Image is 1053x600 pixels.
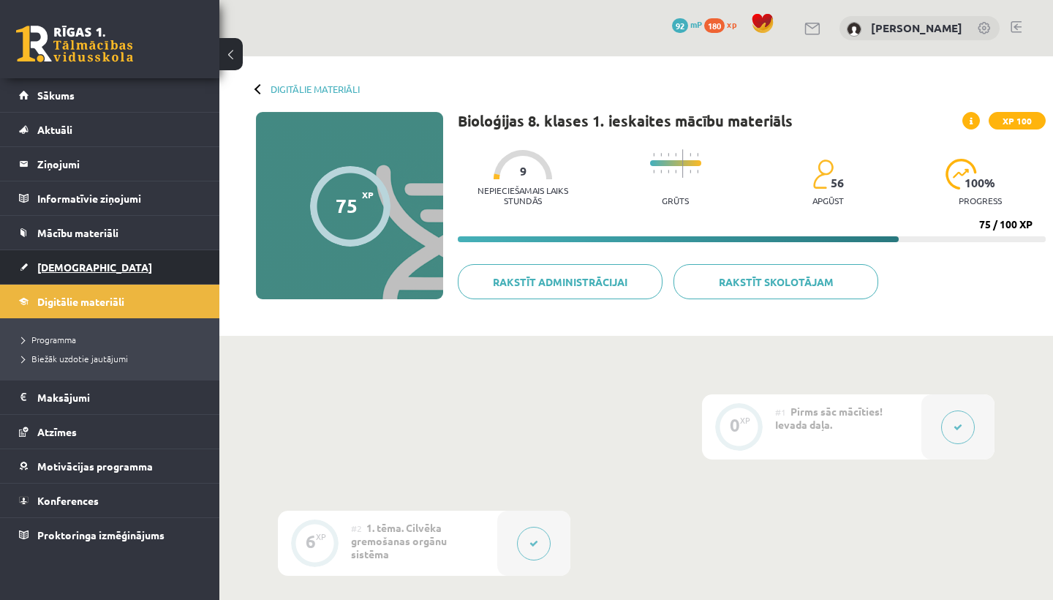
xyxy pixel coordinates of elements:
[16,26,133,62] a: Rīgas 1. Tālmācības vidusskola
[22,333,205,346] a: Programma
[704,18,744,30] a: 180 xp
[306,535,316,548] div: 6
[22,353,128,364] span: Biežāk uzdotie jautājumi
[812,159,834,190] img: students-c634bb4e5e11cddfef0936a35e636f08e4e9abd3cc4e673bd6f9a4125e45ecb1.svg
[847,22,861,37] img: Adriana Villa
[690,153,691,157] img: icon-short-line-57e1e144782c952c97e751825c79c345078a6d821885a25fce030b3d8c18986b.svg
[775,405,883,431] span: Pirms sāc mācīties! Ievada daļa.
[37,528,165,541] span: Proktoringa izmēģinājums
[19,250,201,284] a: [DEMOGRAPHIC_DATA]
[37,260,152,274] span: [DEMOGRAPHIC_DATA]
[22,334,76,345] span: Programma
[22,352,205,365] a: Biežāk uzdotie jautājumi
[812,195,844,206] p: apgūst
[653,153,654,157] img: icon-short-line-57e1e144782c952c97e751825c79c345078a6d821885a25fce030b3d8c18986b.svg
[37,181,201,215] legend: Informatīvie ziņojumi
[672,18,702,30] a: 92 mP
[19,415,201,449] a: Atzīmes
[520,165,526,178] span: 9
[37,89,75,102] span: Sākums
[351,522,362,534] span: #2
[831,176,844,190] span: 56
[740,416,750,424] div: XP
[316,533,326,541] div: XP
[19,285,201,318] a: Digitālie materiāli
[660,153,662,157] img: icon-short-line-57e1e144782c952c97e751825c79c345078a6d821885a25fce030b3d8c18986b.svg
[668,153,669,157] img: icon-short-line-57e1e144782c952c97e751825c79c345078a6d821885a25fce030b3d8c18986b.svg
[37,425,77,438] span: Atzīmes
[682,149,684,178] img: icon-long-line-d9ea69661e0d244f92f715978eff75569469978d946b2353a9bb055b3ed8787d.svg
[653,170,654,173] img: icon-short-line-57e1e144782c952c97e751825c79c345078a6d821885a25fce030b3d8c18986b.svg
[19,484,201,517] a: Konferences
[19,113,201,146] a: Aktuāli
[37,123,72,136] span: Aktuāli
[458,264,663,299] a: Rakstīt administrācijai
[19,449,201,483] a: Motivācijas programma
[336,195,358,217] div: 75
[37,380,201,414] legend: Maksājumi
[989,112,1046,130] span: XP 100
[351,521,447,560] span: 1. tēma. Cilvēka gremošanas orgānu sistēma
[660,170,662,173] img: icon-short-line-57e1e144782c952c97e751825c79c345078a6d821885a25fce030b3d8c18986b.svg
[19,216,201,250] a: Mācību materiāli
[19,181,201,215] a: Informatīvie ziņojumi
[37,147,201,181] legend: Ziņojumi
[19,147,201,181] a: Ziņojumi
[37,295,124,308] span: Digitālie materiāli
[775,406,786,418] span: #1
[668,170,669,173] img: icon-short-line-57e1e144782c952c97e751825c79c345078a6d821885a25fce030b3d8c18986b.svg
[19,78,201,112] a: Sākums
[458,185,589,206] p: Nepieciešamais laiks stundās
[727,18,736,30] span: xp
[362,190,374,200] span: XP
[697,153,698,157] img: icon-short-line-57e1e144782c952c97e751825c79c345078a6d821885a25fce030b3d8c18986b.svg
[946,159,977,190] img: icon-progress-161ccf0a02000e728c5f80fcf4c31c7af3da0e1684b2b1d7c360e028c24a22f1.svg
[690,170,691,173] img: icon-short-line-57e1e144782c952c97e751825c79c345078a6d821885a25fce030b3d8c18986b.svg
[19,518,201,552] a: Proktoringa izmēģinājums
[37,226,118,239] span: Mācību materiāli
[697,170,698,173] img: icon-short-line-57e1e144782c952c97e751825c79c345078a6d821885a25fce030b3d8c18986b.svg
[458,112,793,130] h1: Bioloģijas 8. klases 1. ieskaites mācību materiāls
[37,494,99,507] span: Konferences
[871,20,962,35] a: [PERSON_NAME]
[37,460,153,473] span: Motivācijas programma
[662,195,689,206] p: Grūts
[730,419,740,432] div: 0
[271,83,360,94] a: Digitālie materiāli
[675,170,676,173] img: icon-short-line-57e1e144782c952c97e751825c79c345078a6d821885a25fce030b3d8c18986b.svg
[690,18,702,30] span: mP
[675,153,676,157] img: icon-short-line-57e1e144782c952c97e751825c79c345078a6d821885a25fce030b3d8c18986b.svg
[965,176,996,190] span: 100 %
[672,18,688,33] span: 92
[959,195,1002,206] p: progress
[19,380,201,414] a: Maksājumi
[704,18,725,33] span: 180
[673,264,878,299] a: Rakstīt skolotājam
